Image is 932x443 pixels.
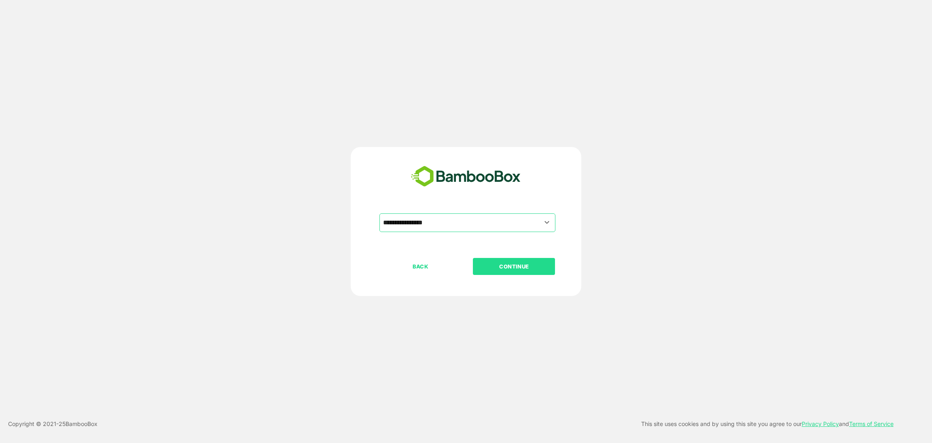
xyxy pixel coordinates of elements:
a: Terms of Service [849,420,894,427]
img: bamboobox [407,163,525,190]
p: This site uses cookies and by using this site you agree to our and [641,419,894,429]
button: BACK [379,258,462,275]
p: Copyright © 2021- 25 BambooBox [8,419,97,429]
button: Open [542,217,553,228]
button: CONTINUE [473,258,555,275]
a: Privacy Policy [802,420,839,427]
p: CONTINUE [474,262,555,271]
p: BACK [380,262,461,271]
